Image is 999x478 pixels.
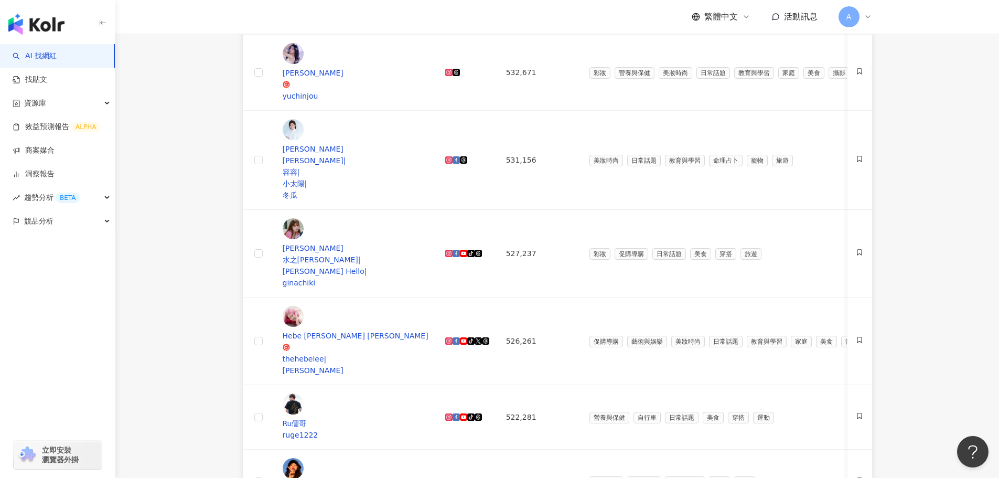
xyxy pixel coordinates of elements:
a: KOL Avatar[PERSON_NAME]yuchinjou [283,43,428,102]
span: 容容 [283,168,297,176]
a: KOL AvatarRu儒哥ruge1222 [283,394,428,441]
span: | [324,355,327,363]
a: KOL Avatar[PERSON_NAME][PERSON_NAME]|容容|小太陽|冬瓜 [283,119,428,201]
span: 營養與保健 [615,67,654,79]
span: 水之[PERSON_NAME] [283,256,358,264]
span: 美食 [690,248,711,260]
img: KOL Avatar [283,43,304,64]
span: 營養與保健 [589,412,629,423]
img: chrome extension [17,447,37,463]
td: 531,156 [498,111,581,210]
td: 526,261 [498,298,581,385]
span: 日常話題 [652,248,686,260]
a: 找貼文 [13,75,47,85]
span: 自行車 [633,412,661,423]
span: [PERSON_NAME] [283,156,343,165]
span: | [343,156,346,165]
span: 促購導購 [615,248,648,260]
span: 繁體中文 [704,11,738,23]
span: 家庭 [778,67,799,79]
span: 教育與學習 [665,155,705,166]
img: logo [8,14,65,35]
span: 美妝時尚 [671,336,705,347]
span: yuchinjou [283,92,318,100]
span: 寵物 [747,155,768,166]
span: | [305,179,307,188]
span: [PERSON_NAME] Hello [283,267,364,275]
span: | [358,256,361,264]
span: 旅遊 [772,155,793,166]
span: thehebelee [283,355,324,363]
div: [PERSON_NAME] [283,67,428,79]
span: 運動 [753,412,774,423]
iframe: Help Scout Beacon - Open [957,436,989,468]
span: 教育與學習 [734,67,774,79]
span: 冬瓜 [283,191,297,199]
a: 商案媒合 [13,145,55,156]
div: [PERSON_NAME] [283,242,428,254]
a: chrome extension立即安裝 瀏覽器外掛 [14,441,102,469]
span: 彩妝 [589,248,610,260]
span: | [297,168,300,176]
span: ginachiki [283,279,316,287]
span: 旅遊 [740,248,761,260]
a: KOL Avatar[PERSON_NAME]水之[PERSON_NAME]|[PERSON_NAME] Hello|ginachiki [283,218,428,289]
img: KOL Avatar [283,394,304,415]
span: 日常話題 [696,67,730,79]
td: 527,237 [498,210,581,298]
img: KOL Avatar [283,306,304,327]
span: 日常話題 [709,336,743,347]
td: 522,281 [498,385,581,450]
span: 家庭 [791,336,812,347]
span: 競品分析 [24,209,53,233]
div: BETA [56,193,80,203]
span: 彩妝 [589,67,610,79]
a: 效益預測報告ALPHA [13,122,100,132]
span: 法政社會 [841,336,875,347]
span: 命理占卜 [709,155,743,166]
span: 藝術與娛樂 [627,336,667,347]
a: KOL AvatarHebe [PERSON_NAME] [PERSON_NAME]thehebelee|[PERSON_NAME] [283,306,428,376]
span: A [846,11,852,23]
span: 活動訊息 [784,12,818,22]
span: ruge1222 [283,431,318,439]
span: [PERSON_NAME] [283,366,343,375]
a: searchAI 找網紅 [13,51,57,61]
div: Hebe [PERSON_NAME] [PERSON_NAME] [283,330,428,342]
a: 洞察報告 [13,169,55,179]
td: 532,671 [498,35,581,111]
span: 美食 [803,67,824,79]
span: 穿搭 [728,412,749,423]
span: 美妝時尚 [589,155,623,166]
img: KOL Avatar [283,119,304,140]
span: 促購導購 [589,336,623,347]
span: | [364,267,367,275]
span: 教育與學習 [747,336,787,347]
span: 美妝時尚 [659,67,692,79]
span: 小太陽 [283,179,305,188]
img: KOL Avatar [283,218,304,239]
span: 美食 [703,412,724,423]
div: [PERSON_NAME] [283,143,428,155]
span: 立即安裝 瀏覽器外掛 [42,445,79,464]
span: rise [13,194,20,201]
span: 穿搭 [715,248,736,260]
span: 日常話題 [627,155,661,166]
span: 美食 [816,336,837,347]
span: 趨勢分析 [24,186,80,209]
div: Ru儒哥 [283,418,428,429]
span: 日常話題 [665,412,699,423]
span: 攝影 [829,67,850,79]
span: 資源庫 [24,91,46,115]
